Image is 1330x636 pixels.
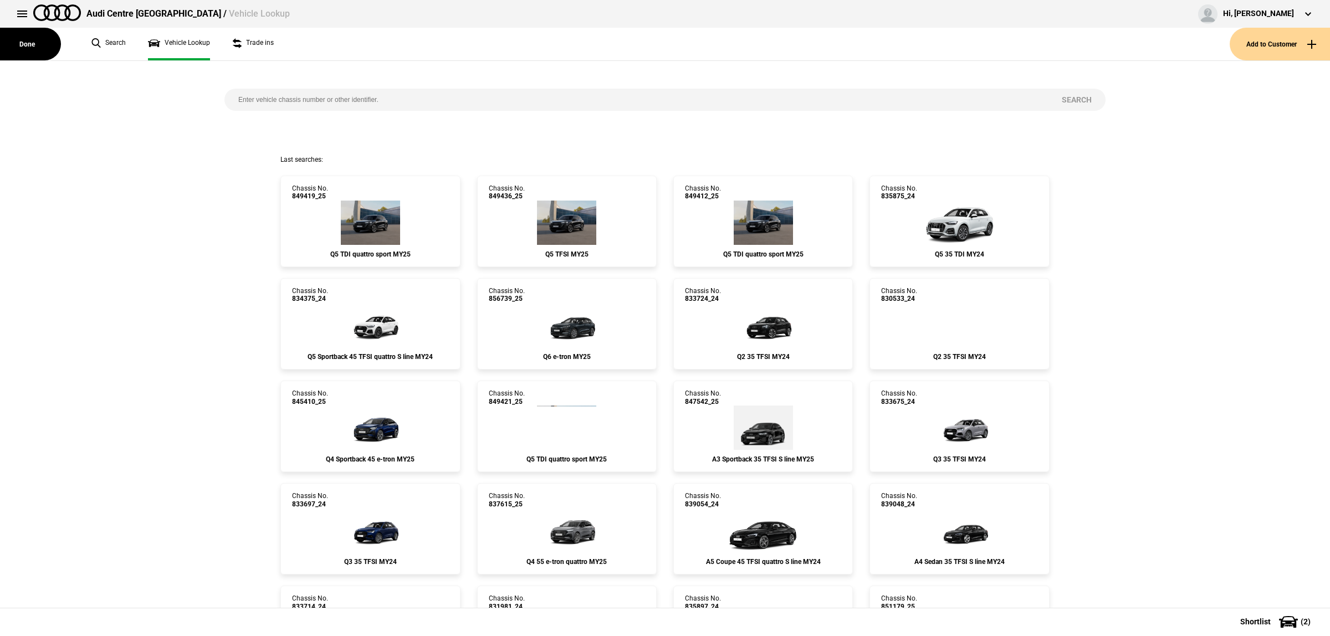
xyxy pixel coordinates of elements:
[489,594,525,611] div: Chassis No.
[685,603,721,611] span: 835897_24
[881,603,917,611] span: 851179_25
[489,287,525,303] div: Chassis No.
[685,398,721,406] span: 847542_25
[685,192,721,200] span: 849412_25
[232,28,274,60] a: Trade ins
[881,594,917,611] div: Chassis No.
[685,287,721,303] div: Chassis No.
[537,406,596,450] img: Audi_GUBAUY_25S_GX_6Y6Y_WA9_PAH_WA7_5MB_6FJ_PQ7_WXC_PWL_PYH_F80_H65_(Nadin:_5MB_6FJ_C56_F80_H65_P...
[292,594,328,611] div: Chassis No.
[881,250,1037,258] div: Q5 35 TDI MY24
[685,558,841,566] div: A5 Coupe 45 TFSI quattro S line MY24
[685,492,721,508] div: Chassis No.
[685,250,841,258] div: Q5 TDI quattro sport MY25
[881,287,917,303] div: Chassis No.
[292,492,328,508] div: Chassis No.
[292,287,328,303] div: Chassis No.
[685,455,841,463] div: A3 Sportback 35 TFSI S line MY25
[292,250,448,258] div: Q5 TDI quattro sport MY25
[734,201,793,245] img: Audi_GUBAUY_25S_GX_0E0E_WA9_PAH_WA7_5MB_6FJ_WXC_PWL_PYH_F80_H65_(Nadin:_5MB_6FJ_C56_F80_H65_PAH_P...
[537,201,596,245] img: Audi_GUBAZG_25_FW_0E0E_3FU_WA9_PAH_WA7_6FJ_PYH_F80_H65_(Nadin:_3FU_6FJ_C56_F80_H65_PAH_PYH_S9S_WA...
[730,303,796,347] img: Audi_GAGBZG_24_YM_0E0E_MP_WA7B_(Nadin:_2JG_4ZD_6H0_C42_C7M_PXC_WA7)_ext.png
[489,295,525,302] span: 856739_25
[229,8,290,19] span: Vehicle Lookup
[292,184,328,201] div: Chassis No.
[292,398,328,406] span: 845410_25
[881,192,917,200] span: 835875_24
[280,156,323,163] span: Last searches:
[33,4,81,21] img: audi.png
[1301,618,1311,625] span: ( 2 )
[685,184,721,201] div: Chassis No.
[292,389,328,406] div: Chassis No.
[489,250,645,258] div: Q5 TFSI MY25
[927,406,993,450] img: Audi_F3BBCX_24_FZ_L5L5_MP_WA7-2_4ZD_(Nadin:_3S2_4ZD_5TD_6FJ_C55_V72_WA7)_ext.png
[881,455,1037,463] div: Q3 35 TFSI MY24
[881,398,917,406] span: 833675_24
[927,508,993,552] img: Audi_8WCC9G_24_YM_0E0E_MP_3FE_4ZD_(Nadin:_3FE_4ZD_6FJ_C33)_ext.png
[292,295,328,302] span: 834375_24
[1048,89,1106,111] button: Search
[292,500,328,508] span: 833697_24
[920,201,999,245] img: Audi_FYGBJG_24_YM_2Y2Y_MP_WA2_3FU_4A3_(Nadin:_3FU_4A3_C50_PCF_WA2)_ext.png
[881,558,1037,566] div: A4 Sedan 35 TFSI S line MY24
[489,455,645,463] div: Q5 TDI quattro sport MY25
[881,295,917,302] span: 830533_24
[1230,28,1330,60] button: Add to Customer
[1223,8,1294,19] div: Hi, [PERSON_NAME]
[224,89,1048,111] input: Enter vehicle chassis number or other identifier.
[881,500,917,508] span: 839048_24
[337,406,403,450] img: Audi_F4NA53_25_AO_2D2D_3FU_4ZD_WA7_WA2_6FJ_PY5_PYY_QQ9_55K_(Nadin:_3FU_4ZD_55K_6FJ_C19_PY5_PYY_QQ...
[337,508,403,552] img: Audi_F3BBCX_24_FZ_2D2D_MP_WA7-2_3FU_4ZD_(Nadin:_3FU_3S2_4ZD_5TD_6FJ_C55_V72_WA7)_ext.png
[489,558,645,566] div: Q4 55 e-tron quattro MY25
[86,8,290,20] div: Audi Centre [GEOGRAPHIC_DATA] /
[292,455,448,463] div: Q4 Sportback 45 e-tron MY25
[489,353,645,361] div: Q6 e-tron MY25
[685,500,721,508] span: 839054_24
[881,389,917,406] div: Chassis No.
[489,492,525,508] div: Chassis No.
[881,492,917,508] div: Chassis No.
[489,192,525,200] span: 849436_25
[685,353,841,361] div: Q2 35 TFSI MY24
[489,398,525,406] span: 849421_25
[881,353,1037,361] div: Q2 35 TFSI MY24
[337,303,403,347] img: Audi_FYTC3Y_24_EI_Z9Z9_4ZD_(Nadin:_4ZD_6FJ_C50_WQS)_ext.png
[534,303,600,347] img: Audi_GFBA1A_25_FW_H1H1_3FU_(Nadin:_3FU_C06)_ext.png
[292,192,328,200] span: 849419_25
[685,389,721,406] div: Chassis No.
[91,28,126,60] a: Search
[489,184,525,201] div: Chassis No.
[1240,618,1271,625] span: Shortlist
[734,406,793,450] img: Audi_8YFCYG_25_EI_0E0E_3FB_WXC-2_WXC_(Nadin:_3FB_C53_WXC)_ext.png
[292,558,448,566] div: Q3 35 TFSI MY24
[148,28,210,60] a: Vehicle Lookup
[489,389,525,406] div: Chassis No.
[489,603,525,611] span: 831981_24
[534,508,600,552] img: Audi_F4BAU3_25_EI_C2C2_3FU_WA9_C5W_3S2_PY4_(Nadin:_3FU_3S2_6FJ_C15_C5W_PY4_S7E_WA9_YEA)_ext.png
[341,201,400,245] img: Audi_GUBAUY_25S_GX_0E0E_WA9_PAH_WA7_5MB_6FJ_PQ7_WXC_PWL_PYH_F80_H65_(Nadin:_5MB_6FJ_C56_F80_H65_P...
[685,295,721,302] span: 833724_24
[489,500,525,508] span: 837615_25
[724,508,802,552] img: Audi_F5PC3Y_24_EI_0E0E_MP_WA2-1_3FB_4ZD_(Nadin:_3FB_42H_4ZD_5TG_6FJ_C33_N3M_WA2_WQS)_ext.png
[685,594,721,611] div: Chassis No.
[1224,608,1330,635] button: Shortlist(2)
[292,353,448,361] div: Q5 Sportback 45 TFSI quattro S line MY24
[881,184,917,201] div: Chassis No.
[292,603,328,611] span: 833714_24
